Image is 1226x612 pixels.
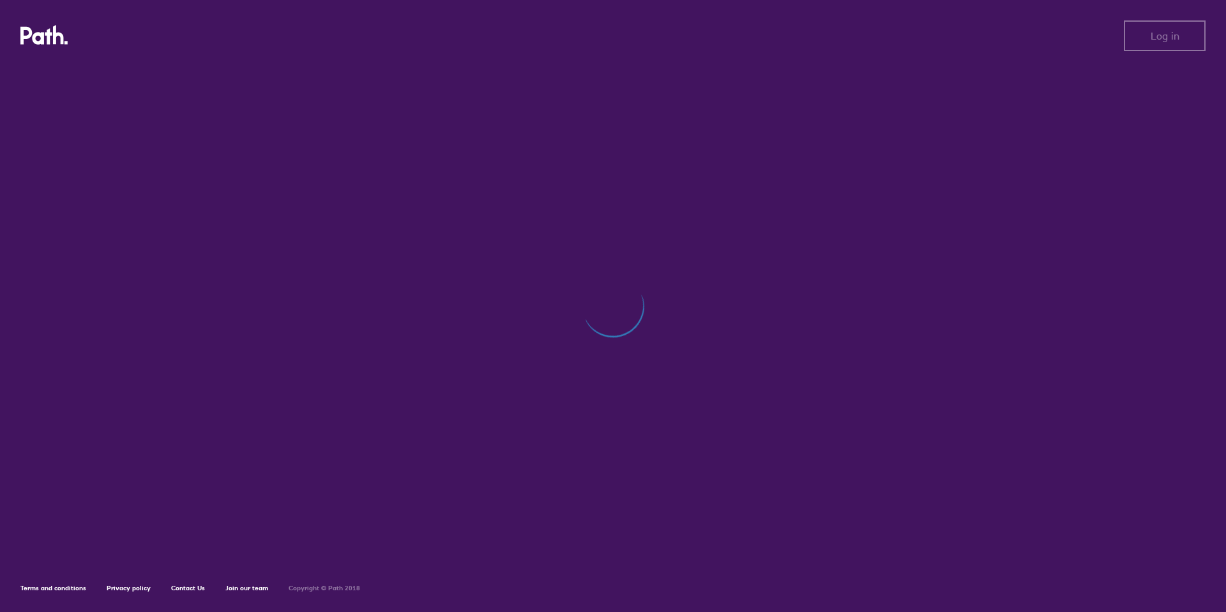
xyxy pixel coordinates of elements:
[171,584,205,592] a: Contact Us
[1124,20,1206,51] button: Log in
[1151,30,1179,42] span: Log in
[225,584,268,592] a: Join our team
[20,584,86,592] a: Terms and conditions
[107,584,151,592] a: Privacy policy
[289,585,360,592] h6: Copyright © Path 2018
